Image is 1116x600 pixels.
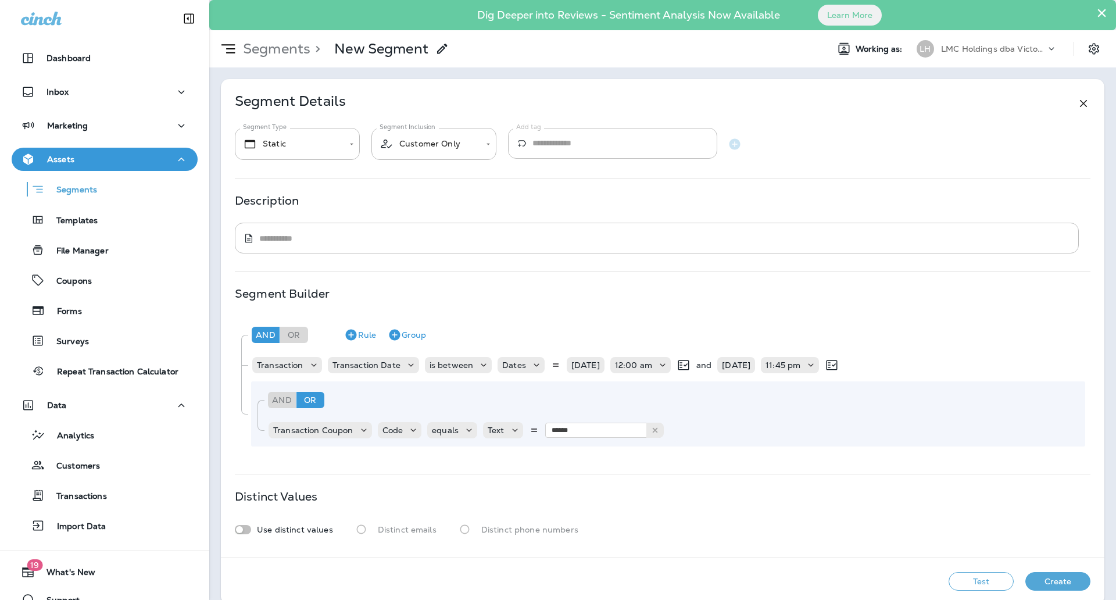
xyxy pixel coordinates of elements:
p: Text [488,426,505,435]
button: 19What's New [12,560,198,584]
p: Description [235,196,299,205]
div: Static [243,137,341,151]
p: File Manager [45,246,109,257]
button: Dashboard [12,47,198,70]
button: Coupons [12,268,198,292]
p: 12:00 am [615,360,652,370]
button: Analytics [12,423,198,447]
span: What's New [35,567,95,581]
p: Distinct emails [378,525,437,534]
button: Collapse Sidebar [173,7,205,30]
p: Distinct Values [235,492,317,501]
button: Rule [339,326,381,344]
p: > [310,40,320,58]
button: Inbox [12,80,198,103]
button: Forms [12,298,198,323]
p: Forms [45,306,82,317]
button: Templates [12,208,198,232]
p: Dashboard [46,53,91,63]
button: Assets [12,148,198,171]
button: Settings [1083,38,1104,59]
p: Assets [47,155,74,164]
div: Customer Only [380,137,478,151]
button: Import Data [12,513,198,538]
p: Segments [238,40,310,58]
p: [DATE] [722,360,750,370]
p: Transaction Coupon [273,426,353,435]
button: Repeat Transaction Calculator [12,359,198,383]
p: Segment Builder [235,289,330,298]
button: Close [1096,3,1107,22]
div: Or [296,392,324,408]
div: And [252,327,280,343]
p: Customers [45,461,100,472]
p: Marketing [47,121,88,130]
p: Transactions [45,491,107,502]
p: 11:45 pm [766,360,800,370]
p: Segment Details [235,97,346,110]
span: Working as: [856,44,905,54]
button: Marketing [12,114,198,137]
div: And [268,392,296,408]
p: Transaction [257,360,303,370]
button: Data [12,394,198,417]
div: LH [917,40,934,58]
button: Learn More [818,5,882,26]
p: equals [432,426,459,435]
button: Customers [12,453,198,477]
button: Group [383,326,431,344]
span: 19 [27,559,42,571]
p: Import Data [45,522,106,533]
label: Segment Type [243,123,287,131]
p: Transaction Date [332,360,400,370]
label: Segment Inclusion [380,123,435,131]
button: Transactions [12,483,198,508]
p: Analytics [45,431,94,442]
p: Use distinct values [257,525,333,534]
p: Coupons [45,276,92,287]
p: and [696,360,711,370]
p: [DATE] [571,360,600,370]
button: Create [1025,572,1090,591]
label: Add tag [516,123,541,131]
p: Distinct phone numbers [481,525,578,534]
button: File Manager [12,238,198,262]
p: Data [47,401,67,410]
p: Surveys [45,337,89,348]
p: is between [430,360,473,370]
p: Inbox [46,87,69,97]
button: Test [949,572,1014,591]
p: Templates [45,216,98,227]
p: Segments [45,185,97,197]
p: Dates [502,360,526,370]
button: Surveys [12,328,198,353]
p: Repeat Transaction Calculator [45,367,178,378]
p: Dig Deeper into Reviews - Sentiment Analysis Now Available [443,13,814,17]
p: Code [382,426,403,435]
div: Or [280,327,308,343]
p: LMC Holdings dba Victory Lane Quick Oil Change [941,44,1046,53]
p: New Segment [334,40,428,58]
button: Segments [12,177,198,202]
